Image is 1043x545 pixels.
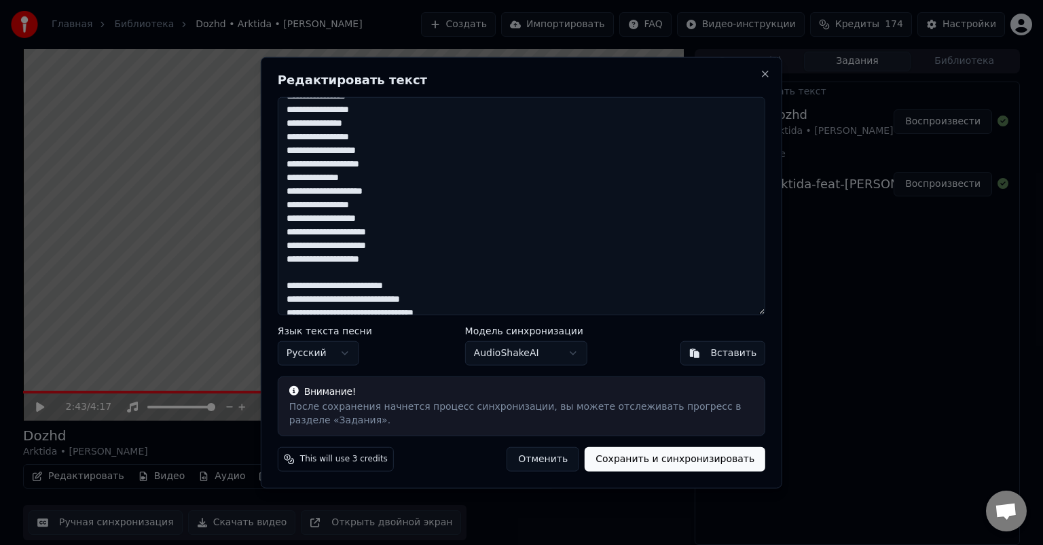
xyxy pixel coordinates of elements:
[278,74,765,86] h2: Редактировать текст
[710,346,756,359] div: Вставить
[289,400,754,427] div: После сохранения начнется процесс синхронизации, вы можете отслеживать прогресс в разделе «Задания».
[289,385,754,398] div: Внимание!
[278,326,372,335] label: Язык текста песни
[300,453,388,464] span: This will use 3 credits
[680,340,765,365] button: Вставить
[585,446,765,471] button: Сохранить и синхронизировать
[465,326,587,335] label: Модель синхронизации
[507,446,579,471] button: Отменить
